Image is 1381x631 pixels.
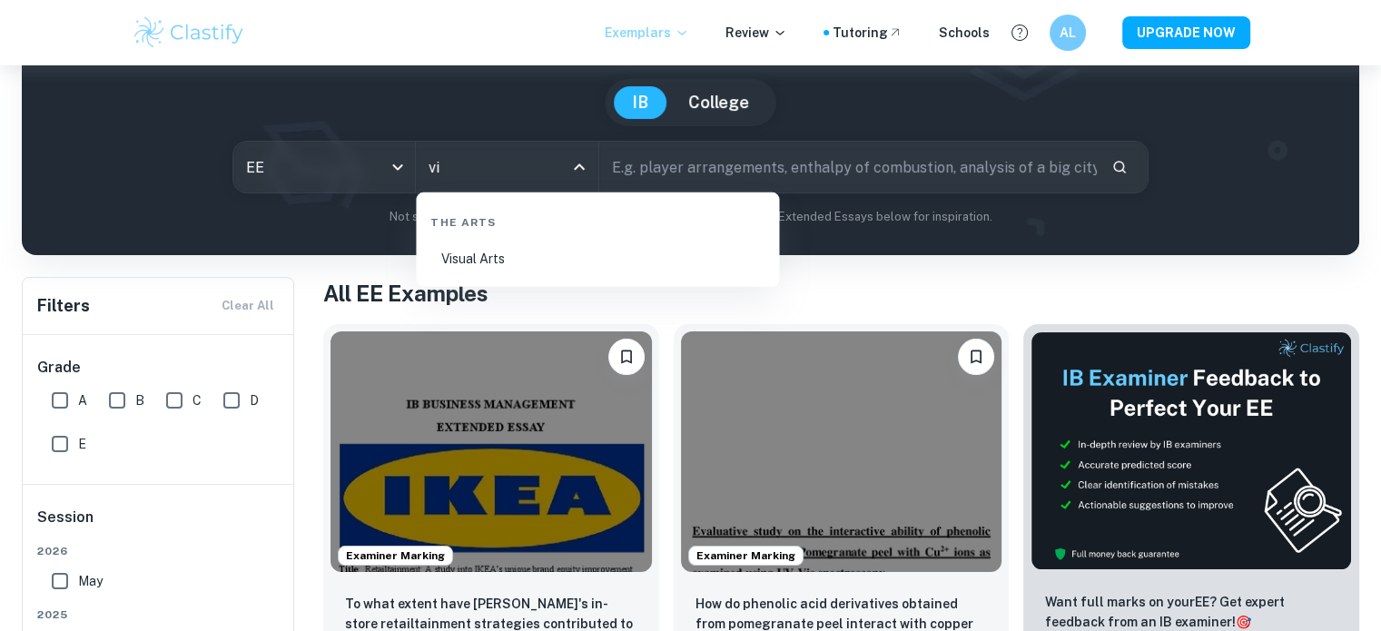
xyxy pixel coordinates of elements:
[681,331,1002,572] img: Chemistry EE example thumbnail: How do phenolic acid derivatives obtaine
[135,390,144,410] span: B
[1122,16,1250,49] button: UPGRADE NOW
[78,571,103,591] span: May
[567,154,592,180] button: Close
[1057,23,1078,43] h6: AL
[132,15,247,51] img: Clastify logo
[1104,152,1135,182] button: Search
[233,142,415,192] div: EE
[605,23,689,43] p: Exemplars
[1031,331,1352,570] img: Thumbnail
[330,331,652,572] img: Business and Management EE example thumbnail: To what extent have IKEA's in-store reta
[725,23,787,43] p: Review
[423,238,772,280] li: Visual Arts
[599,142,1097,192] input: E.g. player arrangements, enthalpy of combustion, analysis of a big city...
[36,208,1345,226] p: Not sure what to search for? You can always look through our example Extended Essays below for in...
[1236,615,1251,629] span: 🎯
[689,547,803,564] span: Examiner Marking
[78,390,87,410] span: A
[78,434,86,454] span: E
[608,339,645,375] button: Bookmark
[250,390,259,410] span: D
[37,357,281,379] h6: Grade
[37,293,90,319] h6: Filters
[37,606,281,623] span: 2025
[339,547,452,564] span: Examiner Marking
[37,507,281,543] h6: Session
[192,390,202,410] span: C
[833,23,903,43] a: Tutoring
[939,23,990,43] a: Schools
[958,339,994,375] button: Bookmark
[670,86,767,119] button: College
[423,200,772,238] div: The Arts
[1050,15,1086,51] button: AL
[323,277,1359,310] h1: All EE Examples
[1004,17,1035,48] button: Help and Feedback
[614,86,666,119] button: IB
[37,543,281,559] span: 2026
